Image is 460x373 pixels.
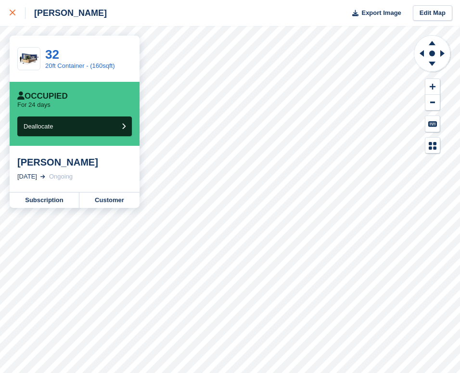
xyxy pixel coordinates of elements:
a: Edit Map [413,5,452,21]
button: Deallocate [17,116,132,136]
button: Export Image [346,5,401,21]
div: [DATE] [17,172,37,181]
span: Deallocate [24,123,53,130]
button: Zoom Out [425,95,440,111]
p: For 24 days [17,101,51,109]
button: Map Legend [425,138,440,154]
a: 32 [45,47,59,62]
img: arrow-right-light-icn-cde0832a797a2874e46488d9cf13f60e5c3a73dbe684e267c42b8395dfbc2abf.svg [40,175,45,179]
img: 20-ft-container.jpg [18,51,40,67]
a: 20ft Container - (160sqft) [45,62,115,69]
a: Customer [79,193,140,208]
div: Ongoing [49,172,73,181]
div: [PERSON_NAME] [17,156,132,168]
div: [PERSON_NAME] [26,7,107,19]
button: Zoom In [425,79,440,95]
a: Subscription [10,193,79,208]
button: Keyboard Shortcuts [425,116,440,132]
div: Occupied [17,91,68,101]
span: Export Image [361,8,401,18]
